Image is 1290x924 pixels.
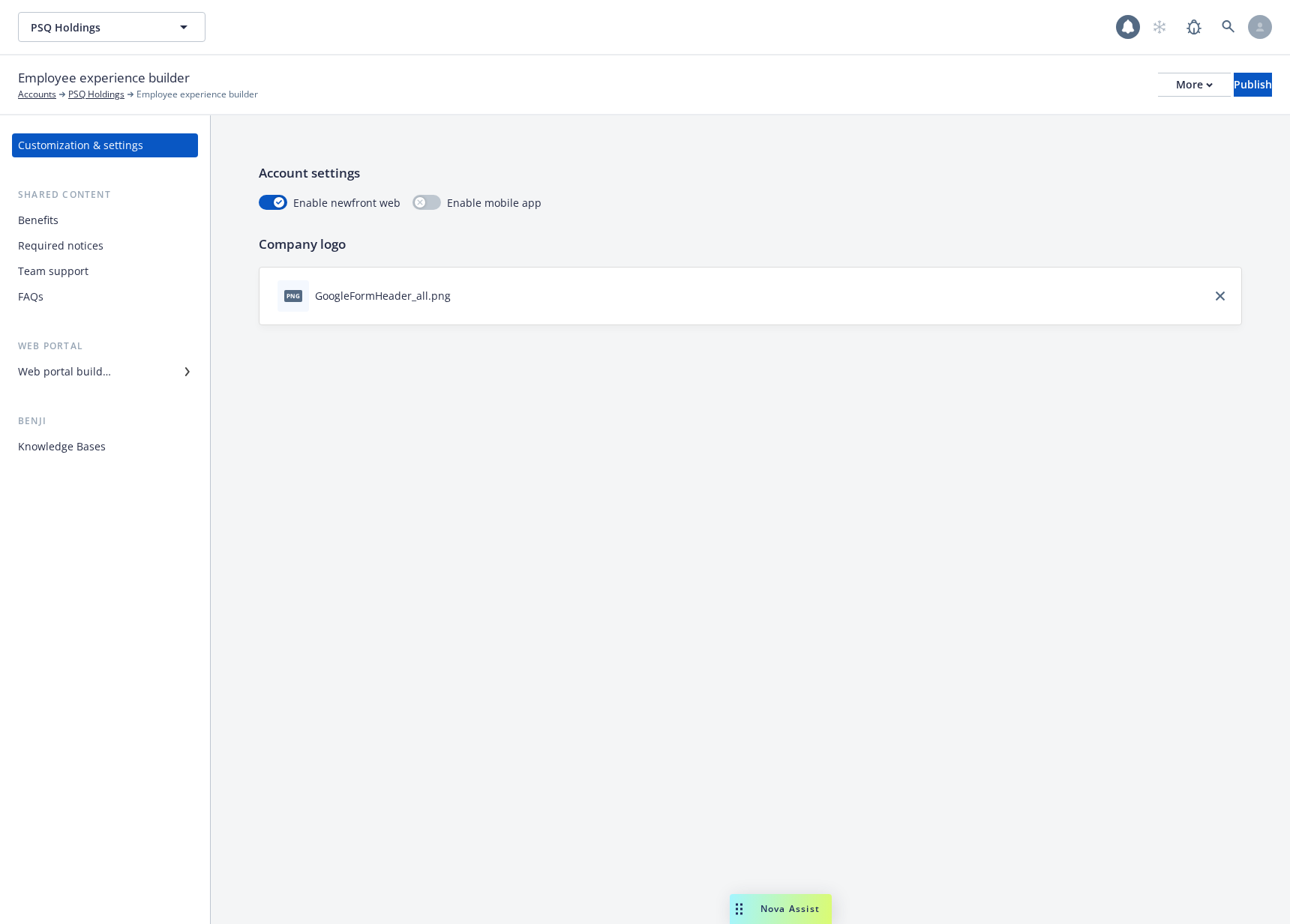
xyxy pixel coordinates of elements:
a: Report a Bug [1179,12,1209,42]
p: Account settings [259,163,1242,183]
div: More [1176,73,1213,96]
div: GoogleFormHeader_all.png [315,288,451,304]
button: Publish [1234,73,1272,97]
span: Employee experience builder [18,68,190,88]
div: Benefits [18,208,58,232]
a: Benefits [12,208,198,232]
a: close [1211,287,1229,305]
a: Required notices [12,234,198,258]
p: Company logo [259,235,1242,254]
a: Knowledge Bases [12,435,198,459]
div: Web portal [12,339,198,354]
a: Search [1213,12,1243,42]
button: download file [457,288,469,304]
button: More [1158,73,1231,97]
div: Drag to move [730,894,748,924]
div: Shared content [12,187,198,202]
a: Customization & settings [12,133,198,157]
span: png [284,290,302,301]
span: Enable mobile app [447,195,541,211]
div: Customization & settings [18,133,143,157]
span: Nova Assist [760,902,820,915]
div: FAQs [18,285,43,309]
a: FAQs [12,285,198,309]
a: Accounts [18,88,56,101]
div: Web portal builder [18,360,111,384]
button: Nova Assist [730,894,832,924]
a: Web portal builder [12,360,198,384]
span: PSQ Holdings [31,19,160,35]
a: Start snowing [1144,12,1174,42]
div: Required notices [18,234,103,258]
a: PSQ Holdings [68,88,124,101]
div: Knowledge Bases [18,435,106,459]
div: Benji [12,414,198,429]
a: Team support [12,259,198,283]
span: Enable newfront web [293,195,400,211]
button: PSQ Holdings [18,12,205,42]
div: Team support [18,259,88,283]
span: Employee experience builder [136,88,258,101]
